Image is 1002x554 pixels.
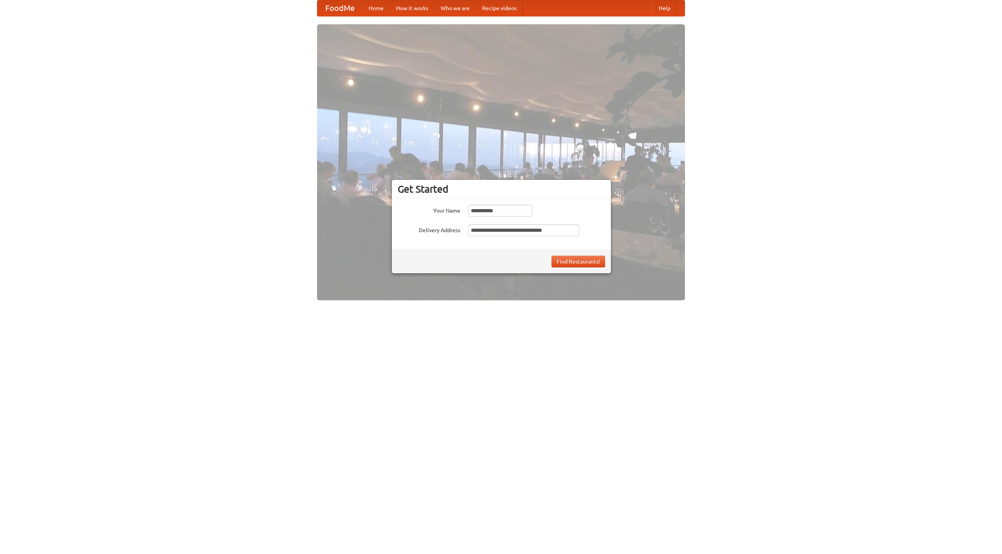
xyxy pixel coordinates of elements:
a: Home [362,0,390,16]
a: How it works [390,0,434,16]
h3: Get Started [398,183,605,195]
a: FoodMe [317,0,362,16]
label: Your Name [398,205,460,215]
a: Help [652,0,677,16]
a: Who we are [434,0,476,16]
button: Find Restaurants! [551,256,605,267]
label: Delivery Address [398,224,460,234]
a: Recipe videos [476,0,523,16]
